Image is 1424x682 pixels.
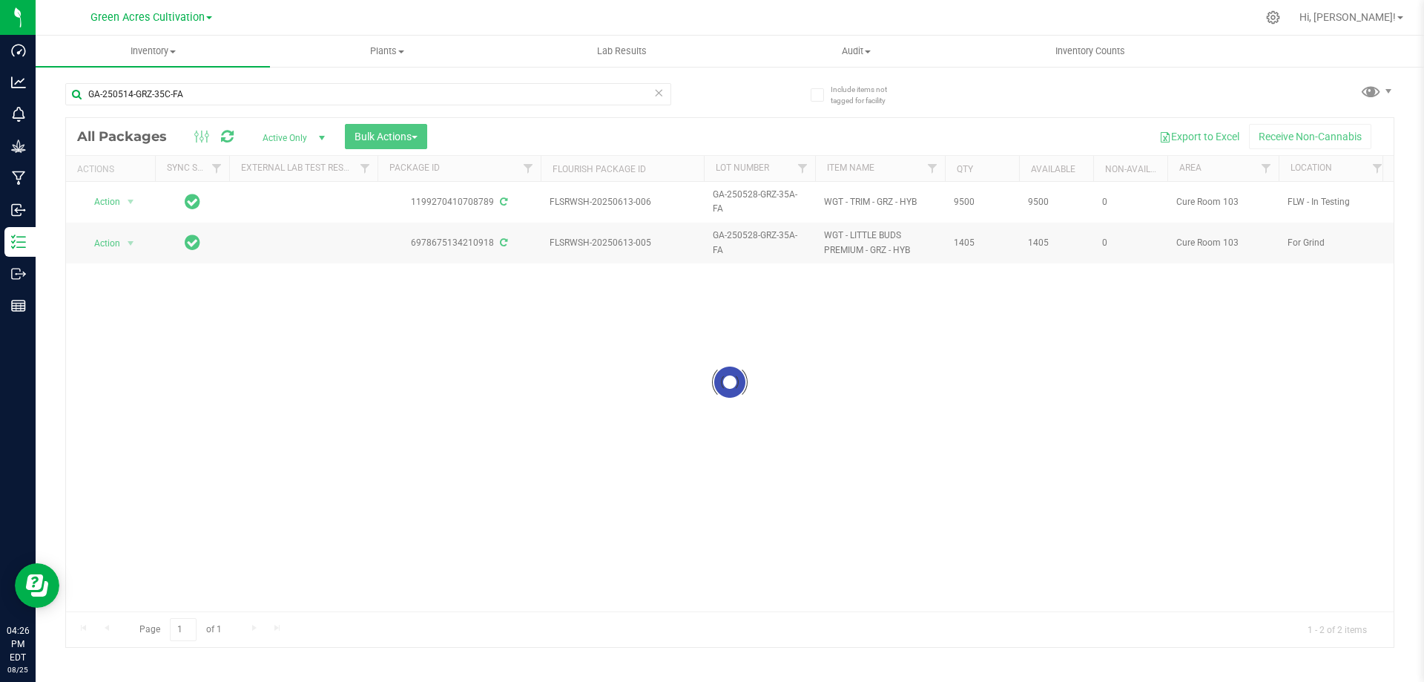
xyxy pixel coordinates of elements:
[1035,45,1145,58] span: Inventory Counts
[831,84,905,106] span: Include items not tagged for facility
[36,36,270,67] a: Inventory
[11,171,26,186] inline-svg: Manufacturing
[11,235,26,249] inline-svg: Inventory
[1264,10,1282,24] div: Manage settings
[90,11,205,24] span: Green Acres Cultivation
[11,107,26,122] inline-svg: Monitoring
[11,139,26,154] inline-svg: Grow
[739,45,972,58] span: Audit
[7,664,29,675] p: 08/25
[11,43,26,58] inline-svg: Dashboard
[271,45,504,58] span: Plants
[739,36,973,67] a: Audit
[11,266,26,281] inline-svg: Outbound
[7,624,29,664] p: 04:26 PM EDT
[1299,11,1396,23] span: Hi, [PERSON_NAME]!
[11,203,26,217] inline-svg: Inbound
[973,36,1207,67] a: Inventory Counts
[65,83,671,105] input: Search Package ID, Item Name, SKU, Lot or Part Number...
[270,36,504,67] a: Plants
[504,36,739,67] a: Lab Results
[15,563,59,608] iframe: Resource center
[11,298,26,313] inline-svg: Reports
[36,45,270,58] span: Inventory
[11,75,26,90] inline-svg: Analytics
[653,83,664,102] span: Clear
[577,45,667,58] span: Lab Results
